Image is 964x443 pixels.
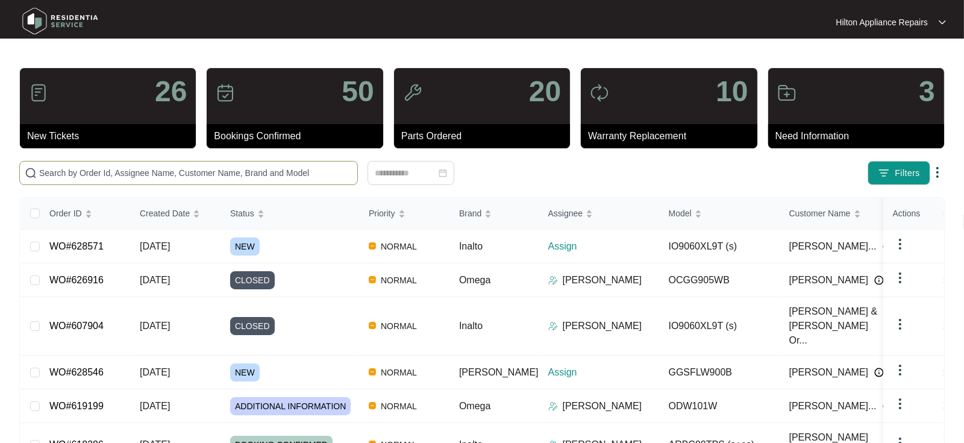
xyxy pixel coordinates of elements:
[155,77,187,106] p: 26
[895,167,920,180] span: Filters
[376,365,422,380] span: NORMAL
[789,399,877,413] span: [PERSON_NAME]...
[563,319,642,333] p: [PERSON_NAME]
[563,273,642,287] p: [PERSON_NAME]
[459,367,539,377] span: [PERSON_NAME]
[548,275,558,285] img: Assigner Icon
[548,321,558,331] img: Assigner Icon
[919,77,935,106] p: 3
[883,198,944,230] th: Actions
[376,273,422,287] span: NORMAL
[369,242,376,250] img: Vercel Logo
[930,165,945,180] img: dropdown arrow
[369,276,376,283] img: Vercel Logo
[836,16,928,28] p: Hilton Appliance Repairs
[376,399,422,413] span: NORMAL
[140,241,170,251] span: [DATE]
[874,275,884,285] img: Info icon
[789,273,869,287] span: [PERSON_NAME]
[459,321,483,331] span: Inalto
[548,401,558,411] img: Assigner Icon
[49,367,104,377] a: WO#628546
[140,207,190,220] span: Created Date
[939,19,946,25] img: dropdown arrow
[659,198,780,230] th: Model
[29,83,48,102] img: icon
[588,129,757,143] p: Warranty Replacement
[874,368,884,377] img: Info icon
[49,275,104,285] a: WO#626916
[563,399,642,413] p: [PERSON_NAME]
[130,198,221,230] th: Created Date
[590,83,609,102] img: icon
[49,321,104,331] a: WO#607904
[39,166,352,180] input: Search by Order Id, Assignee Name, Customer Name, Brand and Model
[459,275,490,285] span: Omega
[529,77,561,106] p: 20
[140,321,170,331] span: [DATE]
[369,368,376,375] img: Vercel Logo
[789,239,877,254] span: [PERSON_NAME]...
[883,401,892,411] img: Info icon
[40,198,130,230] th: Order ID
[25,167,37,179] img: search-icon
[369,207,395,220] span: Priority
[868,161,930,185] button: filter iconFilters
[401,129,570,143] p: Parts Ordered
[893,397,907,411] img: dropdown arrow
[49,241,104,251] a: WO#628571
[342,77,374,106] p: 50
[777,83,797,102] img: icon
[780,198,900,230] th: Customer Name
[376,239,422,254] span: NORMAL
[140,367,170,377] span: [DATE]
[883,242,892,251] img: Info icon
[369,402,376,409] img: Vercel Logo
[893,363,907,377] img: dropdown arrow
[214,129,383,143] p: Bookings Confirmed
[548,365,659,380] p: Assign
[669,207,692,220] span: Model
[359,198,449,230] th: Priority
[893,237,907,251] img: dropdown arrow
[716,77,748,106] p: 10
[789,365,869,380] span: [PERSON_NAME]
[659,230,780,263] td: IO9060XL9T (s)
[659,389,780,423] td: ODW101W
[659,297,780,356] td: IO9060XL9T (s)
[459,401,490,411] span: Omega
[775,129,944,143] p: Need Information
[459,241,483,251] span: Inalto
[369,322,376,329] img: Vercel Logo
[893,271,907,285] img: dropdown arrow
[403,83,422,102] img: icon
[230,363,260,382] span: NEW
[376,319,422,333] span: NORMAL
[230,237,260,256] span: NEW
[140,401,170,411] span: [DATE]
[49,207,82,220] span: Order ID
[230,397,351,415] span: ADDITIONAL INFORMATION
[659,263,780,297] td: OCGG905WB
[18,3,102,39] img: residentia service logo
[548,239,659,254] p: Assign
[221,198,359,230] th: Status
[893,317,907,331] img: dropdown arrow
[230,271,275,289] span: CLOSED
[27,129,196,143] p: New Tickets
[230,317,275,335] span: CLOSED
[548,207,583,220] span: Assignee
[789,304,884,348] span: [PERSON_NAME] & [PERSON_NAME] Or...
[459,207,481,220] span: Brand
[230,207,254,220] span: Status
[49,401,104,411] a: WO#619199
[878,167,890,179] img: filter icon
[539,198,659,230] th: Assignee
[216,83,235,102] img: icon
[140,275,170,285] span: [DATE]
[789,207,851,220] span: Customer Name
[659,356,780,389] td: GGSFLW900B
[449,198,539,230] th: Brand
